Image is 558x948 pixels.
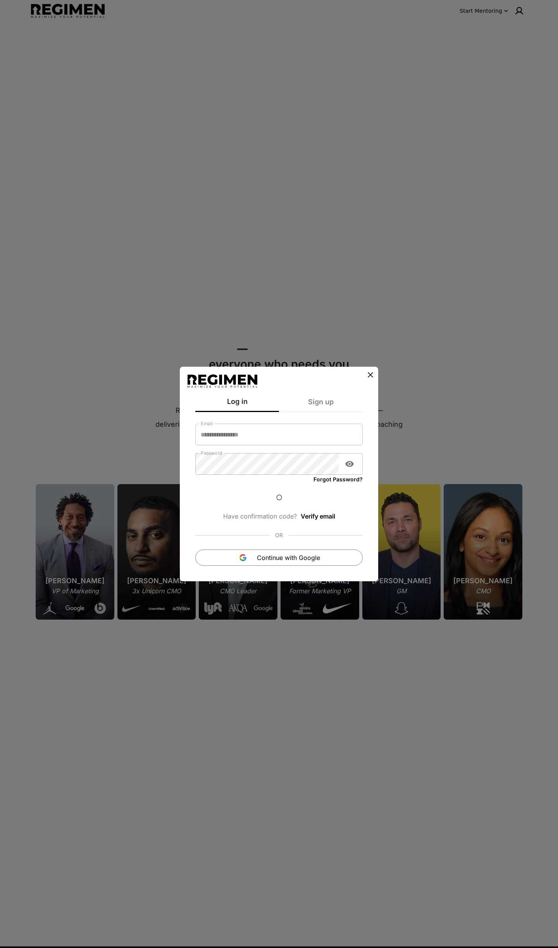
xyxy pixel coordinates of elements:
[238,553,248,562] img: Google
[188,374,257,388] img: Regimen logo
[313,475,363,483] a: Forgot Password?
[257,553,320,562] span: Continue with Google
[195,453,363,475] div: Password
[201,420,213,427] label: Email
[195,396,279,412] div: Log in
[274,493,284,502] div: loading
[301,512,335,521] a: Verify email
[195,550,363,566] button: Continue with Google
[223,512,297,521] span: Have confirmation code?
[342,456,357,472] button: Show password
[279,396,363,412] div: Sign up
[201,450,222,456] label: Password
[269,526,289,545] div: OR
